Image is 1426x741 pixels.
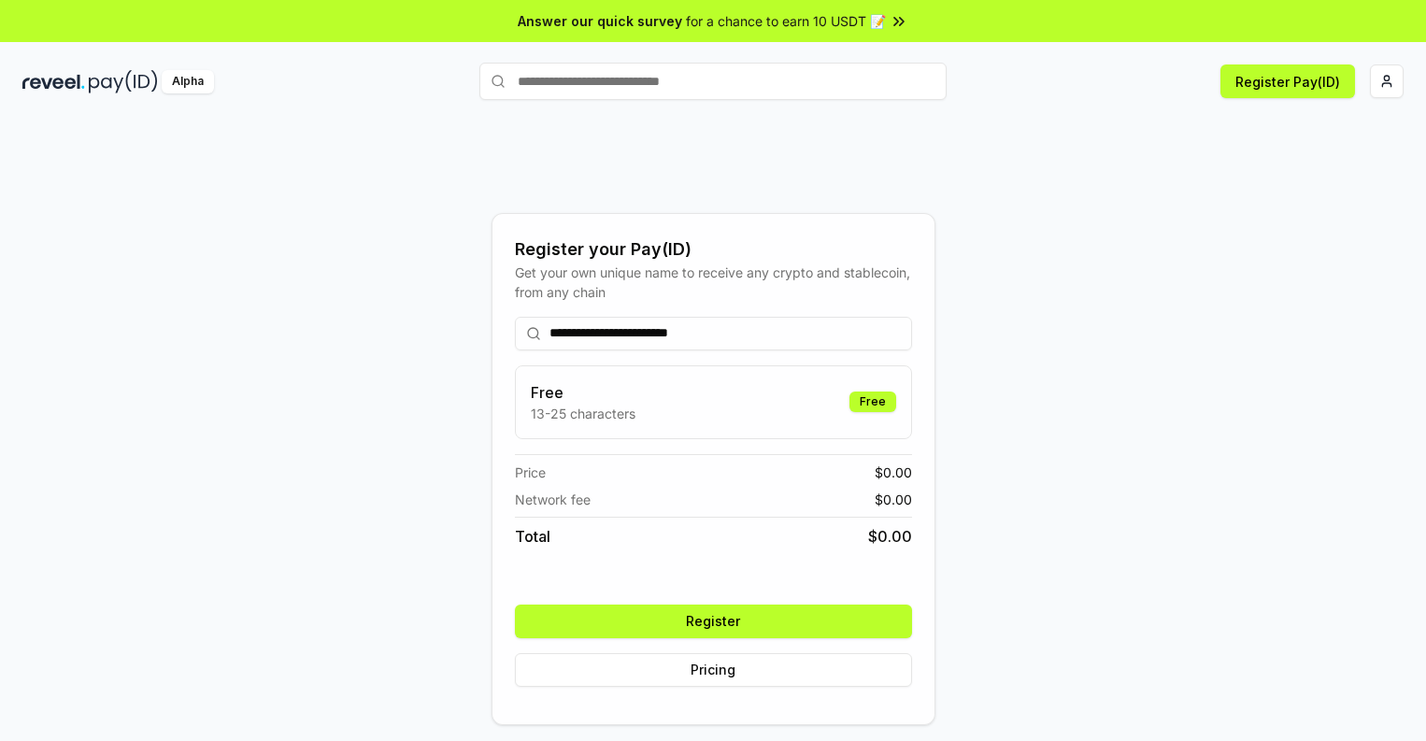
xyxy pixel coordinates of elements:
[162,70,214,93] div: Alpha
[515,605,912,638] button: Register
[531,404,635,423] p: 13-25 characters
[875,490,912,509] span: $ 0.00
[515,490,591,509] span: Network fee
[518,11,682,31] span: Answer our quick survey
[515,236,912,263] div: Register your Pay(ID)
[686,11,886,31] span: for a chance to earn 10 USDT 📝
[849,392,896,412] div: Free
[515,263,912,302] div: Get your own unique name to receive any crypto and stablecoin, from any chain
[89,70,158,93] img: pay_id
[22,70,85,93] img: reveel_dark
[515,525,550,548] span: Total
[515,463,546,482] span: Price
[515,653,912,687] button: Pricing
[868,525,912,548] span: $ 0.00
[875,463,912,482] span: $ 0.00
[1220,64,1355,98] button: Register Pay(ID)
[531,381,635,404] h3: Free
